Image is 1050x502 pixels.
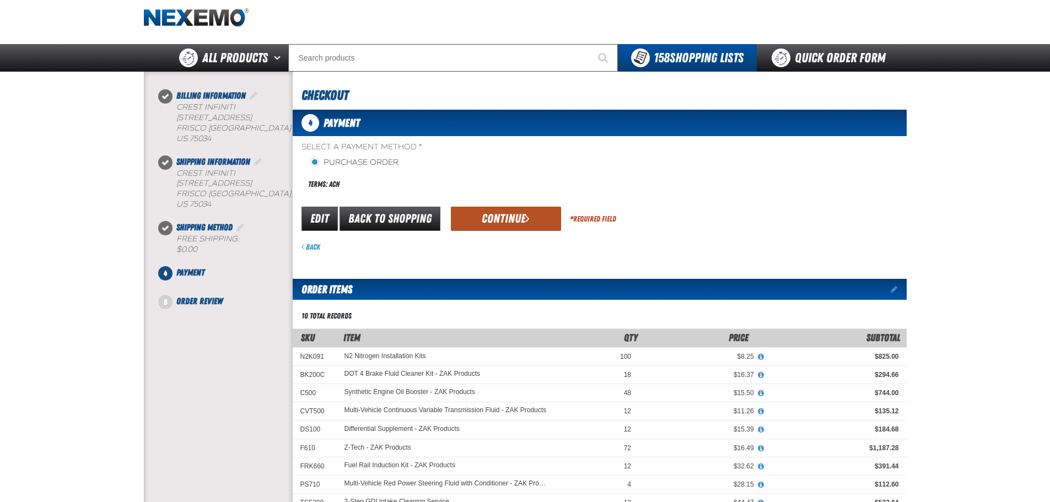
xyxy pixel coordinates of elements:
[165,266,293,295] li: Payment. Step 4 of 5. Not Completed
[344,462,455,469] a: Fuel Rail Induction Kit - ZAK Products
[165,221,293,266] li: Shipping Method. Step 3 of 5. Completed
[618,44,757,72] button: You have 158 Shopping Lists. Open to view details
[754,462,768,472] button: View All Prices for Fuel Rail Induction Kit - ZAK Products
[144,8,249,28] a: Home
[344,444,411,451] a: Z-Tech - ZAK Products
[866,332,900,343] span: Subtotal
[248,90,259,101] a: Edit Billing Information
[301,172,600,196] div: Terms: ACH
[344,370,481,378] a: DOT 4 Brake Fluid Cleaner Kit - ZAK Products
[754,370,768,380] button: View All Prices for DOT 4 Brake Fluid Cleaner Kit - ZAK Products
[270,44,288,72] button: Open All Products pages
[647,480,754,489] div: $28.15
[176,179,252,188] span: [STREET_ADDRESS]
[624,371,631,379] span: 18
[624,389,631,397] span: 48
[301,207,338,231] a: Edit
[451,207,561,231] button: Continue
[293,457,337,475] td: FRK660
[344,388,475,396] a: Synthetic Engine Oil Booster - ZAK Products
[647,425,754,434] div: $15.39
[647,407,754,415] div: $11.26
[647,388,754,397] div: $15.50
[176,267,204,278] span: Payment
[235,222,246,233] a: Edit Shipping Method
[293,439,337,457] td: F610
[293,476,337,494] td: PS710
[176,123,206,133] span: FRISCO
[891,285,907,293] a: Edit items
[590,44,618,72] button: Start Searching
[208,123,291,133] span: [GEOGRAPHIC_DATA]
[769,407,899,415] div: $135.12
[176,134,187,143] span: US
[624,425,631,433] span: 12
[324,116,360,129] span: Payment
[293,347,337,365] td: N2K091
[754,388,768,398] button: View All Prices for Synthetic Engine Oil Booster - ZAK Products
[344,480,550,488] a: Multi-Vehicle Red Power Steering Fluid with Conditioner - ZAK Products
[769,352,899,361] div: $825.00
[754,425,768,435] button: View All Prices for Differential Supplement - ZAK Products
[301,311,352,321] div: 10 total records
[769,425,899,434] div: $184.68
[769,370,899,379] div: $294.66
[340,207,440,231] a: Back to Shopping
[176,199,187,209] span: US
[344,407,547,414] a: Multi-Vehicle Continuous Variable Transmission Fluid - ZAK Products
[176,169,235,178] span: Crest Infiniti
[344,352,426,360] a: N2 Nitrogen Installation Kits
[769,480,899,489] div: $112.60
[165,295,293,308] li: Order Review. Step 5 of 5. Not Completed
[293,365,337,384] td: BK200C
[301,242,320,251] a: Back
[157,89,293,308] nav: Checkout steps. Current step is Payment. Step 4 of 5
[165,155,293,222] li: Shipping Information. Step 2 of 5. Completed
[754,352,768,362] button: View All Prices for N2 Nitrogen Installation Kits
[158,295,173,309] span: 5
[647,352,754,361] div: $8.25
[176,296,223,306] span: Order Review
[144,8,249,28] img: Nexemo logo
[301,88,348,103] span: Checkout
[176,245,197,254] strong: $0.00
[288,44,618,72] input: Search
[343,332,360,343] span: Item
[301,114,319,132] span: 4
[654,50,670,66] strong: 158
[190,199,211,209] bdo: 75034
[310,158,319,166] input: Purchase Order
[176,113,252,122] span: [STREET_ADDRESS]
[176,222,233,233] span: Shipping Method
[301,142,600,153] span: Select a Payment Method
[647,462,754,471] div: $32.62
[757,44,906,72] a: Quick Order Form
[769,388,899,397] div: $744.00
[620,353,631,360] span: 100
[293,279,352,300] h2: Order Items
[190,134,211,143] bdo: 75034
[647,370,754,379] div: $16.37
[624,407,631,415] span: 12
[165,89,293,155] li: Billing Information. Step 1 of 5. Completed
[208,189,291,198] span: [GEOGRAPHIC_DATA]
[754,480,768,490] button: View All Prices for Multi-Vehicle Red Power Steering Fluid with Conditioner - ZAK Products
[176,189,206,198] span: FRISCO
[176,102,235,112] span: Crest Infiniti
[176,90,246,101] span: Billing Information
[754,407,768,417] button: View All Prices for Multi-Vehicle Continuous Variable Transmission Fluid - ZAK Products
[624,462,631,470] span: 12
[624,332,638,343] span: Qty
[293,402,337,420] td: CVT500
[654,50,744,66] span: Shopping Lists
[754,444,768,454] button: View All Prices for Z-Tech - ZAK Products
[624,444,631,452] span: 72
[301,332,315,343] a: SKU
[729,332,749,343] span: Price
[293,420,337,439] td: DS100
[176,234,293,255] div: Free Shipping:
[344,425,460,433] a: Differential Supplement - ZAK Products
[158,266,173,280] span: 4
[310,158,399,168] label: Purchase Order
